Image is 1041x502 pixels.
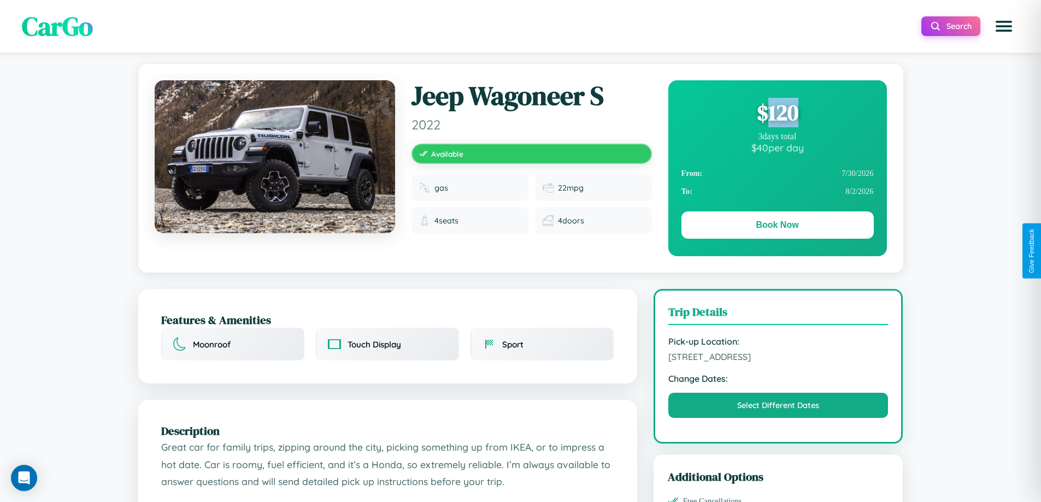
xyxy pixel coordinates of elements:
[681,164,874,182] div: 7 / 30 / 2026
[22,8,93,44] span: CarGo
[411,80,652,112] h1: Jeep Wagoneer S
[558,183,584,193] span: 22 mpg
[668,373,889,384] strong: Change Dates:
[431,149,463,158] span: Available
[668,336,889,347] strong: Pick-up Location:
[946,21,972,31] span: Search
[921,16,980,36] button: Search
[558,216,584,226] span: 4 doors
[668,304,889,325] h3: Trip Details
[1028,229,1036,273] div: Give Feedback
[434,183,448,193] span: gas
[681,169,703,178] strong: From:
[668,393,889,418] button: Select Different Dates
[502,339,524,350] span: Sport
[348,339,401,350] span: Touch Display
[434,216,458,226] span: 4 seats
[419,215,430,226] img: Seats
[668,469,889,485] h3: Additional Options
[11,465,37,491] div: Open Intercom Messenger
[161,312,614,328] h2: Features & Amenities
[989,11,1019,42] button: Open menu
[681,141,874,153] div: $ 40 per day
[193,339,231,350] span: Moonroof
[681,132,874,141] div: 3 days total
[681,211,874,239] button: Book Now
[543,182,554,193] img: Fuel efficiency
[543,215,554,226] img: Doors
[161,439,614,491] p: Great car for family trips, zipping around the city, picking something up from IKEA, or to impres...
[161,423,614,439] h2: Description
[419,182,430,193] img: Fuel type
[681,182,874,200] div: 8 / 2 / 2026
[411,116,652,133] span: 2022
[681,98,874,127] div: $ 120
[681,187,692,196] strong: To:
[155,80,395,233] img: Jeep Wagoneer S 2022
[668,351,889,362] span: [STREET_ADDRESS]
